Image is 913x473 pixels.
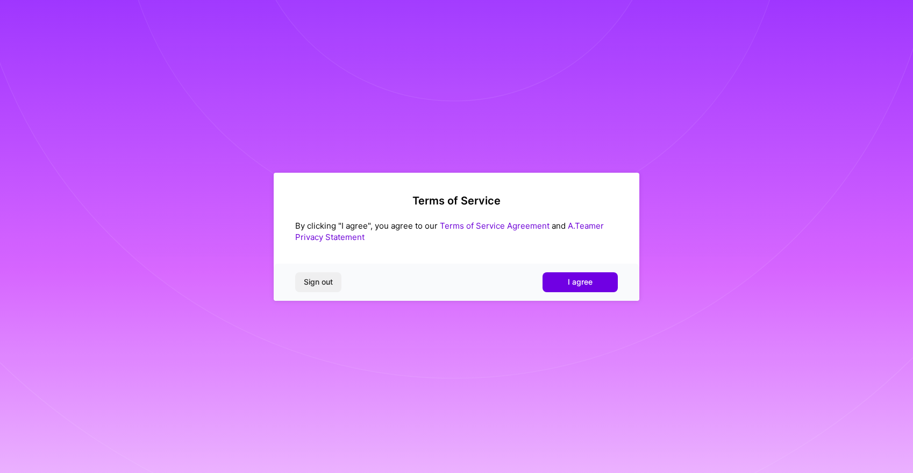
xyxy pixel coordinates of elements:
[440,221,550,231] a: Terms of Service Agreement
[568,277,593,287] span: I agree
[295,272,341,292] button: Sign out
[295,220,618,243] div: By clicking "I agree", you agree to our and
[543,272,618,292] button: I agree
[295,194,618,207] h2: Terms of Service
[304,277,333,287] span: Sign out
